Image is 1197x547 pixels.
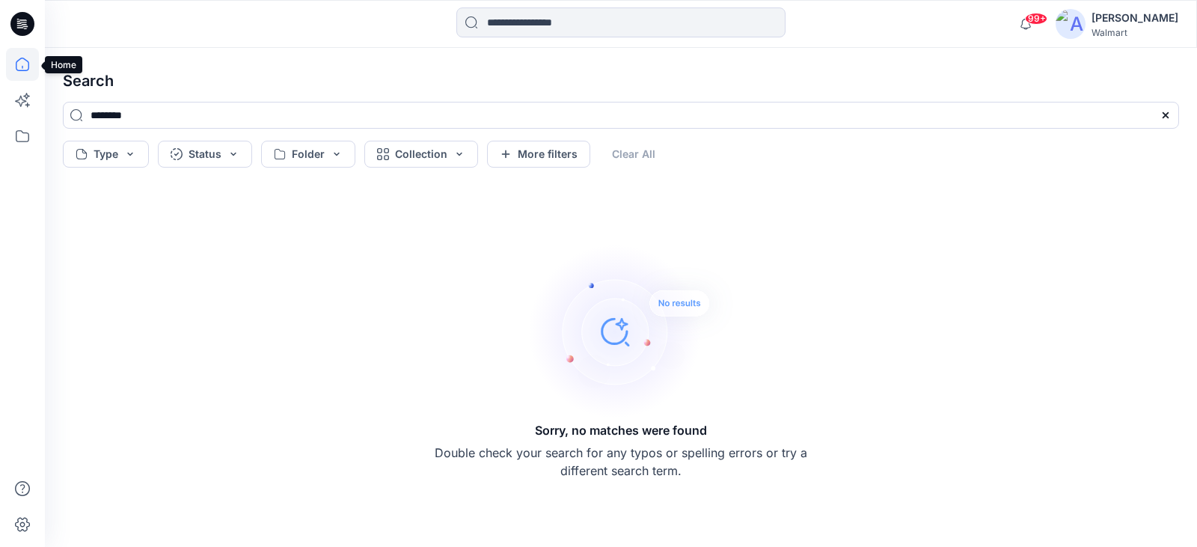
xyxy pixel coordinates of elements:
div: [PERSON_NAME] [1092,9,1178,27]
button: Collection [364,141,478,168]
span: 99+ [1025,13,1047,25]
h4: Search [51,60,1191,102]
img: avatar [1056,9,1086,39]
p: Double check your search for any typos or spelling errors or try a different search term. [434,444,808,480]
img: Sorry, no matches were found [528,242,738,421]
button: Folder [261,141,355,168]
h5: Sorry, no matches were found [535,421,707,439]
button: Status [158,141,252,168]
button: Type [63,141,149,168]
button: More filters [487,141,590,168]
div: Walmart [1092,27,1178,38]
